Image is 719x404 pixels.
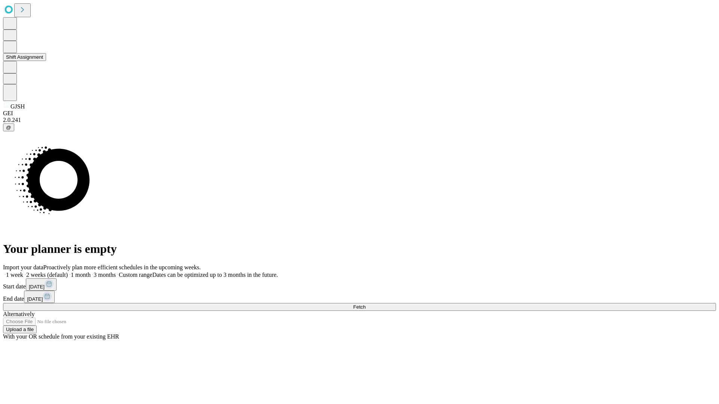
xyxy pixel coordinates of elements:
[3,325,37,333] button: Upload a file
[3,311,34,317] span: Alternatively
[26,278,57,291] button: [DATE]
[3,110,716,117] div: GEI
[29,284,45,290] span: [DATE]
[3,264,43,270] span: Import your data
[3,53,46,61] button: Shift Assignment
[43,264,201,270] span: Proactively plan more efficient schedules in the upcoming weeks.
[26,272,68,278] span: 2 weeks (default)
[3,123,14,131] button: @
[6,272,23,278] span: 1 week
[353,304,365,310] span: Fetch
[10,103,25,110] span: GJSH
[152,272,278,278] span: Dates can be optimized up to 3 months in the future.
[24,291,55,303] button: [DATE]
[3,333,119,340] span: With your OR schedule from your existing EHR
[94,272,116,278] span: 3 months
[6,125,11,130] span: @
[3,303,716,311] button: Fetch
[119,272,152,278] span: Custom range
[27,296,43,302] span: [DATE]
[3,278,716,291] div: Start date
[3,242,716,256] h1: Your planner is empty
[71,272,91,278] span: 1 month
[3,117,716,123] div: 2.0.241
[3,291,716,303] div: End date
